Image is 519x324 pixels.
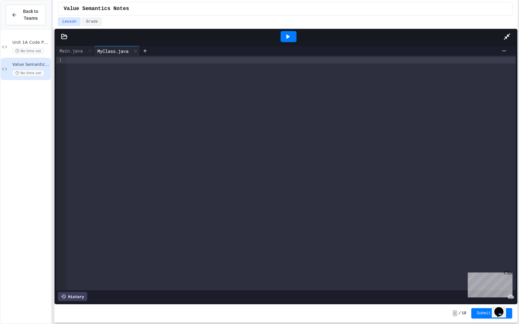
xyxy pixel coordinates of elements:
button: Back to Teams [6,5,46,25]
button: Submit Answer [471,308,512,318]
span: No time set [12,70,44,76]
div: MyClass.java [94,46,140,56]
span: Submit Answer [477,311,507,316]
span: Unit 1A Code Practice [12,40,50,45]
div: Main.java [56,47,86,54]
div: 1 [56,57,63,64]
span: Value Semantics Notes [12,62,50,67]
iframe: chat widget [465,270,513,297]
button: Lesson [58,17,80,26]
div: History [58,292,87,301]
button: Grade [82,17,102,26]
div: Chat with us now!Close [3,3,45,41]
span: Value Semantics Notes [64,5,129,13]
iframe: chat widget [492,298,513,318]
span: / [459,311,461,316]
span: 10 [462,311,466,316]
span: - [453,310,457,317]
div: Main.java [56,46,94,56]
div: MyClass.java [94,48,132,54]
span: Back to Teams [21,8,40,22]
span: No time set [12,48,44,54]
div: To enrich screen reader interactions, please activate Accessibility in Grammarly extension settings [66,56,516,290]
